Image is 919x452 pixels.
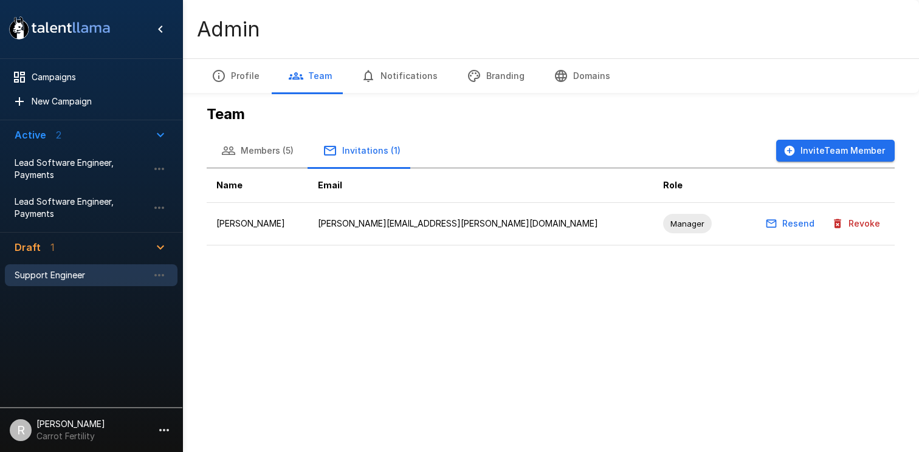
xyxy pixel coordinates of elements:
[663,218,712,230] span: Manager
[207,104,895,124] h5: Team
[308,134,415,168] button: Invitations (1)
[274,59,346,93] button: Team
[207,203,308,245] td: [PERSON_NAME]
[308,168,653,203] th: Email
[207,168,308,203] th: Name
[539,59,625,93] button: Domains
[197,59,274,93] button: Profile
[452,59,539,93] button: Branding
[829,213,885,235] button: Revoke
[763,213,819,235] button: Resend
[207,134,308,168] button: Members (5)
[197,16,260,42] h4: Admin
[308,203,653,245] td: [PERSON_NAME][EMAIL_ADDRESS][PERSON_NAME][DOMAIN_NAME]
[653,168,732,203] th: Role
[776,140,895,162] button: InviteTeam Member
[346,59,452,93] button: Notifications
